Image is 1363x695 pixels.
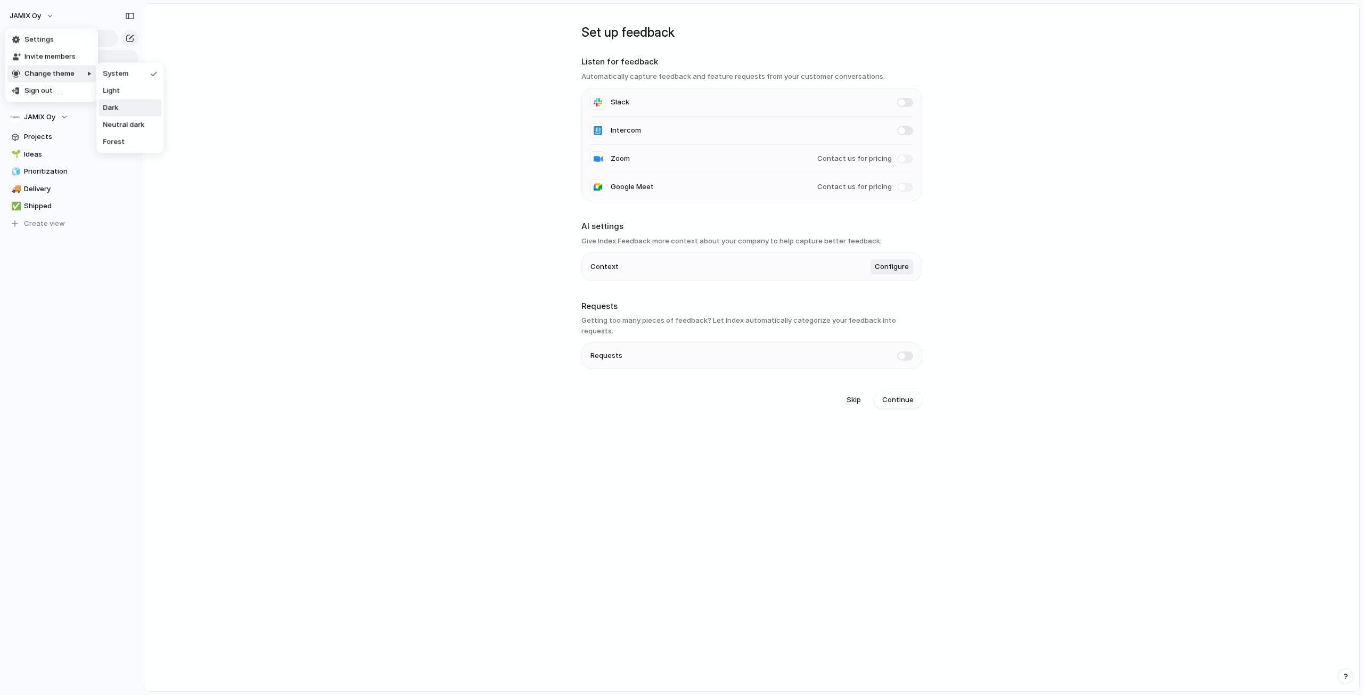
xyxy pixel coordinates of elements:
span: Sign out [24,86,53,96]
span: Dark [103,103,118,113]
span: Forest [103,137,125,148]
span: System [103,69,128,79]
span: Light [103,86,120,96]
span: Change theme [24,69,75,79]
span: Invite members [24,52,76,62]
span: Neutral dark [103,120,144,130]
span: Settings [24,35,54,45]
